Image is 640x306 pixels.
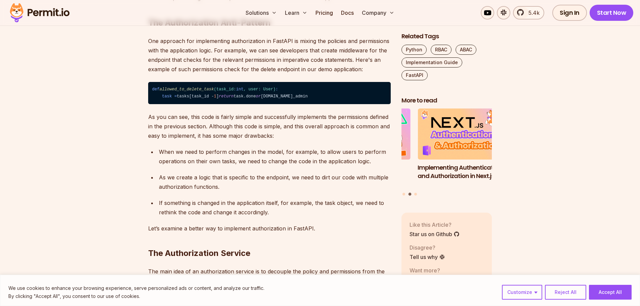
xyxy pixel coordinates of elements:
[7,1,73,24] img: Permit logo
[401,32,492,41] h2: Related Tags
[408,193,411,196] button: Go to slide 2
[320,164,411,180] h3: Implementing Multi-Tenant RBAC in Nuxt.js
[418,109,508,160] img: Implementing Authentication and Authorization in Next.js
[418,164,508,180] h3: Implementing Authentication and Authorization in Next.js
[214,87,276,92] span: (task_id: , user: User)
[502,285,542,300] button: Customize
[431,45,452,55] a: RBAC
[402,193,405,195] button: Go to slide 1
[418,109,508,189] a: Implementing Authentication and Authorization in Next.jsImplementing Authentication and Authoriza...
[401,45,427,55] a: Python
[456,45,476,55] a: ABAC
[236,87,244,92] span: int
[148,221,391,259] h2: The Authorization Service
[401,109,492,197] div: Posts
[256,94,261,99] span: or
[410,230,460,238] a: Star us on Github
[513,6,544,19] a: 5.4k
[410,244,445,252] p: Disagree?
[148,112,391,140] p: As you can see, this code is fairly simple and successfully implements the permissions defined in...
[8,284,264,292] p: We use cookies to enhance your browsing experience, serve personalized ads or content, and analyz...
[410,221,460,229] p: Like this Article?
[418,109,508,189] li: 2 of 3
[410,253,445,261] a: Tell us why
[552,5,587,21] a: Sign In
[338,6,356,19] a: Docs
[148,82,391,104] code: tasks[task_id - ] task.done [DOMAIN_NAME]_admin
[159,147,391,166] p: When we need to perform changes in the model, for example, to allow users to perform operations o...
[320,109,411,189] li: 1 of 3
[401,96,492,105] h2: More to read
[159,173,391,191] p: As we create a logic that is specific to the endpoint, we need to dirt our code with multiple aut...
[152,87,278,99] span: def : task =
[8,292,264,300] p: By clicking "Accept All", you consent to our use of cookies.
[414,193,417,195] button: Go to slide 3
[313,6,336,19] a: Pricing
[524,9,540,17] span: 5.4k
[359,6,397,19] button: Company
[148,36,391,74] p: One approach for implementing authorization in FastAPI is mixing the policies and permissions wit...
[219,94,233,99] span: return
[410,266,462,274] p: Want more?
[243,6,280,19] button: Solutions
[214,94,216,99] span: 1
[159,198,391,217] p: If something is changed in the application itself, for example, the task object, we need to rethi...
[160,87,214,92] span: allowed_to_delete_task
[401,57,462,68] a: Implementation Guide
[401,70,428,80] a: FastAPI
[590,5,634,21] a: Start Now
[545,285,586,300] button: Reject All
[589,285,632,300] button: Accept All
[148,224,391,233] p: Let’s examine a better way to implement authorization in FastAPI.
[282,6,310,19] button: Learn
